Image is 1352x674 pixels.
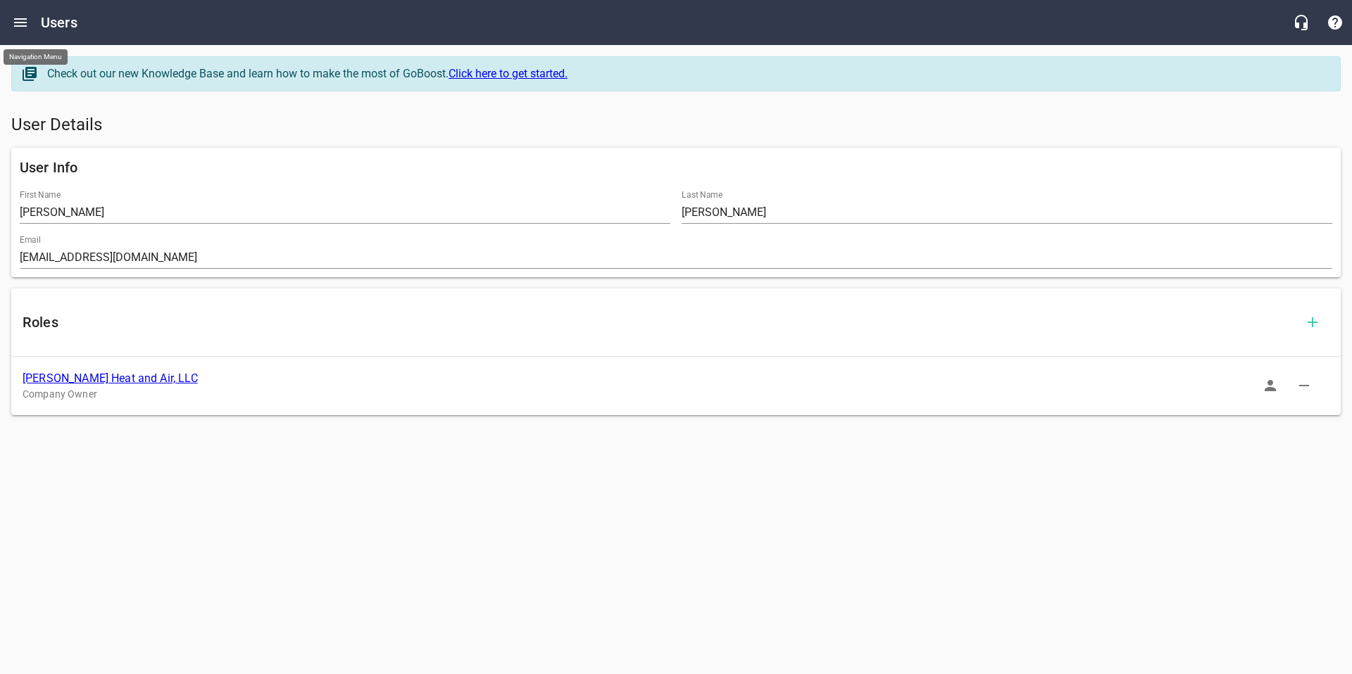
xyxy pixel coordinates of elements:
[47,65,1326,82] div: Check out our new Knowledge Base and learn how to make the most of GoBoost.
[20,191,61,199] label: First Name
[20,156,1332,179] h6: User Info
[23,387,1307,402] p: Company Owner
[1296,305,1329,339] button: Add Role
[41,11,77,34] h6: Users
[1253,369,1287,402] button: Sign In as Role
[20,236,41,244] label: Email
[23,371,198,385] a: [PERSON_NAME] Heat and Air, LLC
[682,191,722,199] label: Last Name
[1318,6,1352,39] button: Support Portal
[23,311,1296,333] h6: Roles
[1284,6,1318,39] button: Live Chat
[11,114,1341,136] h5: User Details
[1287,369,1321,402] button: Delete Role
[4,6,37,39] button: Open drawer
[449,67,568,80] a: Click here to get started.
